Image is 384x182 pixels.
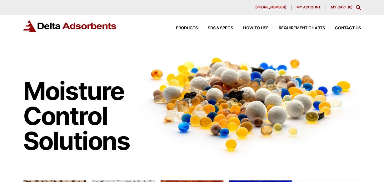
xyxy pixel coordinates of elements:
span: Contact Us [335,26,361,30]
h1: Moisture Control Solutions [23,79,132,153]
a: My Cart (0) [331,5,352,9]
a: How to Use [233,26,269,30]
span: Requirement Charts [279,26,325,30]
a: Requirement Charts [269,26,325,30]
img: Delta Adsorbents [23,20,117,32]
a: Products [166,26,198,30]
span: Products [176,26,198,30]
a: [PHONE_NUMBER] [250,5,292,10]
a: SDS & SPECS [198,26,233,30]
span: SDS & SPECS [208,26,233,30]
img: Image [137,47,361,160]
span: 0 [349,5,351,9]
span: My account [297,6,321,9]
a: Contact Us [325,26,361,30]
span: How to Use [243,26,269,30]
a: My account [292,5,326,10]
span: [PHONE_NUMBER] [255,6,286,9]
div: Toggle Modal Content [356,5,361,10]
